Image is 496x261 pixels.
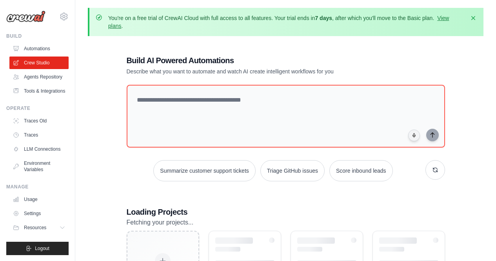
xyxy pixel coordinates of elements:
button: Triage GitHub issues [260,160,325,181]
img: Logo [6,11,45,22]
a: Crew Studio [9,57,69,69]
p: Describe what you want to automate and watch AI create intelligent workflows for you [127,68,390,75]
div: Build [6,33,69,39]
a: Automations [9,42,69,55]
div: Manage [6,184,69,190]
p: You're on a free trial of CrewAI Cloud with full access to all features. Your trial ends in , aft... [108,14,465,30]
button: Score inbound leads [329,160,393,181]
button: Click to speak your automation idea [408,130,420,141]
a: Traces Old [9,115,69,127]
div: Operate [6,105,69,111]
a: Usage [9,193,69,206]
a: Agents Repository [9,71,69,83]
h1: Build AI Powered Automations [127,55,390,66]
span: Logout [35,245,49,252]
button: Logout [6,242,69,255]
strong: 7 days [315,15,332,21]
a: Environment Variables [9,157,69,176]
button: Summarize customer support tickets [153,160,255,181]
button: Get new suggestions [425,160,445,180]
p: Fetching your projects... [127,217,445,228]
a: Tools & Integrations [9,85,69,97]
span: Resources [24,224,46,231]
h3: Loading Projects [127,206,445,217]
a: Settings [9,207,69,220]
a: Traces [9,129,69,141]
a: LLM Connections [9,143,69,155]
button: Resources [9,221,69,234]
